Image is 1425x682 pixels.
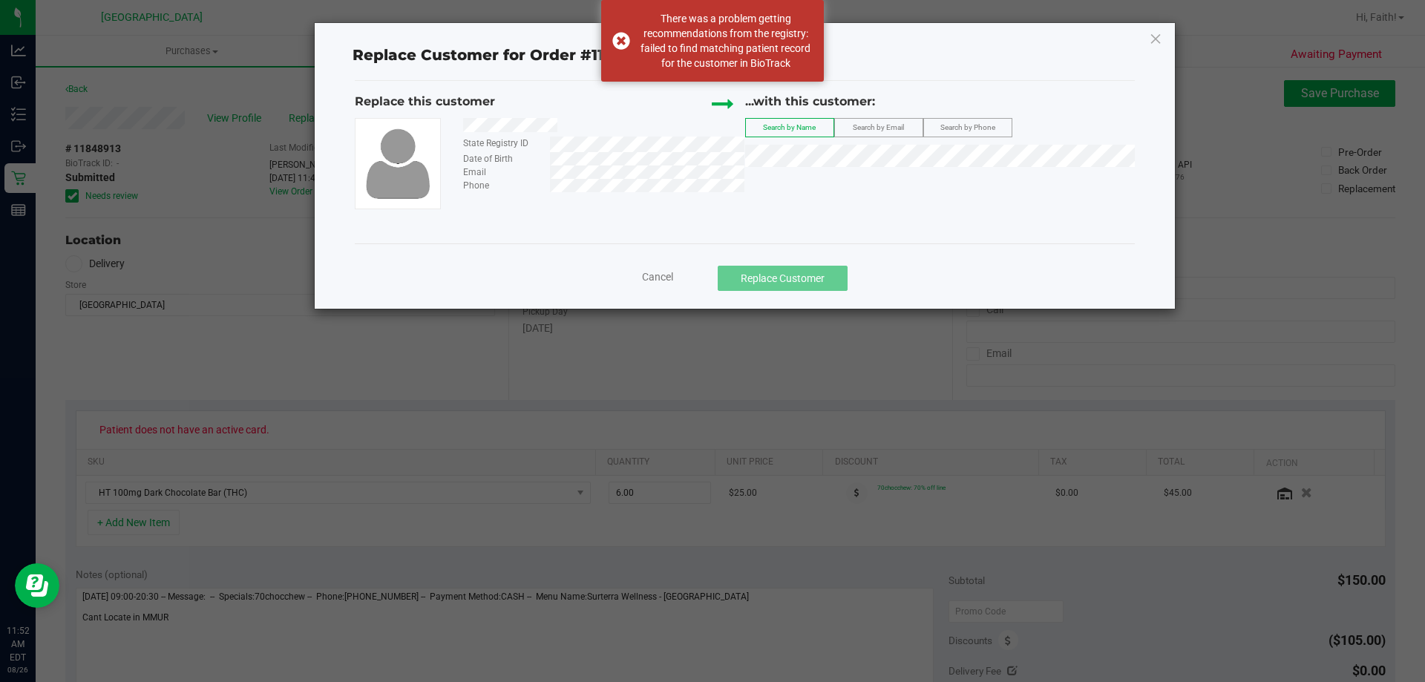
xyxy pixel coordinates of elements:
[452,165,549,179] div: Email
[452,152,549,165] div: Date of Birth
[452,179,549,192] div: Phone
[355,94,495,108] span: Replace this customer
[718,266,848,291] button: Replace Customer
[853,123,904,131] span: Search by Email
[15,563,59,608] iframe: Resource center
[452,137,549,150] div: State Registry ID
[358,125,437,203] img: user-icon.png
[745,94,875,108] span: ...with this customer:
[344,43,666,68] span: Replace Customer for Order #11848913
[940,123,995,131] span: Search by Phone
[638,11,813,71] div: There was a problem getting recommendations from the registry: failed to find matching patient re...
[642,271,673,283] span: Cancel
[763,123,816,131] span: Search by Name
